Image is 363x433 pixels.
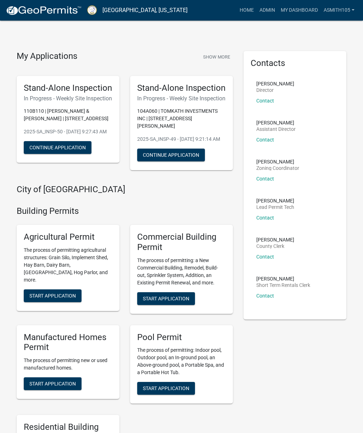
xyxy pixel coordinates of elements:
a: Contact [256,254,274,260]
a: Contact [256,293,274,299]
p: 2025-SA_INSP-49 - [DATE] 9:21:14 AM [137,135,226,143]
p: The process of permitting agricultural structures: Grain Silo, Implement Shed, Hay Barn, Dairy Ba... [24,246,112,284]
p: The process of permitting: a New Commercial Building, Remodel, Build-out, Sprinkler System, Addit... [137,257,226,287]
img: Putnam County, Georgia [87,5,97,15]
p: 104A060 | TOMKATH INVESTMENTS INC | [STREET_ADDRESS][PERSON_NAME] [137,107,226,130]
p: [PERSON_NAME] [256,159,299,164]
h5: Pool Permit [137,332,226,343]
h5: Manufactured Homes Permit [24,332,112,353]
p: [PERSON_NAME] [256,198,294,203]
button: Start Application [24,289,82,302]
h5: Agricultural Permit [24,232,112,242]
h4: My Applications [17,51,77,62]
p: The process of permitting new or used manufactured homes. [24,357,112,372]
a: asmith105 [321,4,357,17]
h5: Contacts [251,58,339,68]
h5: Stand-Alone Inspection [24,83,112,93]
span: Start Application [143,295,189,301]
h6: In Progress - Weekly Site Inspection [24,95,112,102]
p: Assistant Director [256,127,296,132]
a: Contact [256,176,274,182]
h5: Stand-Alone Inspection [137,83,226,93]
button: Start Application [137,382,195,395]
p: Director [256,88,294,93]
a: Contact [256,215,274,221]
button: Continue Application [137,149,205,161]
p: [PERSON_NAME] [256,81,294,86]
a: My Dashboard [278,4,321,17]
a: Contact [256,98,274,104]
p: [PERSON_NAME] [256,276,310,281]
h4: Building Permits [17,206,233,216]
p: Zoning Coordinator [256,166,299,171]
p: The process of permitting: Indoor pool, Outdoor pool, an In-ground pool, an Above-ground pool, a ... [137,346,226,376]
a: [GEOGRAPHIC_DATA], [US_STATE] [102,4,188,16]
span: Start Application [29,381,76,387]
p: County Clerk [256,244,294,249]
h5: Commercial Building Permit [137,232,226,252]
p: 2025-SA_INSP-50 - [DATE] 9:27:43 AM [24,128,112,135]
p: [PERSON_NAME] [256,120,296,125]
button: Start Application [24,377,82,390]
a: Admin [257,4,278,17]
button: Continue Application [24,141,91,154]
h6: In Progress - Weekly Site Inspection [137,95,226,102]
span: Start Application [143,385,189,391]
button: Start Application [137,292,195,305]
button: Show More [200,51,233,63]
h4: City of [GEOGRAPHIC_DATA] [17,184,233,195]
p: 110B110 | [PERSON_NAME] & [PERSON_NAME] | [STREET_ADDRESS] [24,107,112,122]
p: [PERSON_NAME] [256,237,294,242]
span: Start Application [29,293,76,298]
a: Contact [256,137,274,143]
p: Short Term Rentals Clerk [256,283,310,288]
p: Lead Permit Tech [256,205,294,210]
a: Home [237,4,257,17]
